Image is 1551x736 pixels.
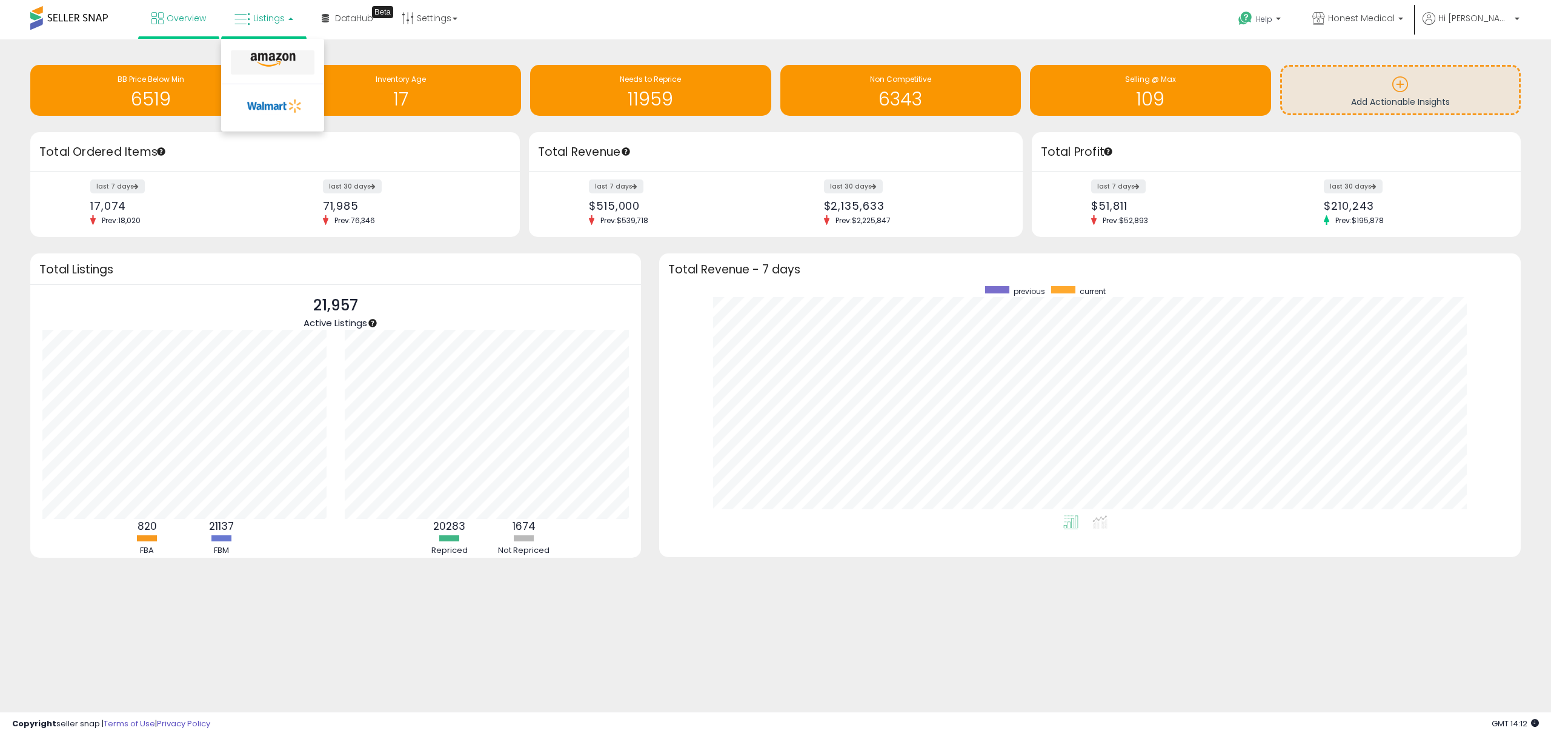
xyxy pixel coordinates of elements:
[185,545,258,557] div: FBM
[620,146,631,157] div: Tooltip anchor
[96,215,147,226] span: Prev: 18,020
[1282,67,1519,113] a: Add Actionable Insights
[372,6,393,18] div: Tooltip anchor
[167,12,206,24] span: Overview
[829,215,897,226] span: Prev: $2,225,847
[1030,65,1271,116] a: Selling @ Max 109
[824,199,1001,212] div: $2,135,633
[1036,89,1265,109] h1: 109
[1329,215,1390,226] span: Prev: $195,878
[1014,286,1045,296] span: previous
[786,89,1015,109] h1: 6343
[90,199,266,212] div: 17,074
[513,519,536,534] b: 1674
[90,179,145,193] label: last 7 days
[488,545,560,557] div: Not Repriced
[1438,12,1511,24] span: Hi [PERSON_NAME]
[367,318,378,329] div: Tooltip anchor
[538,144,1014,161] h3: Total Revenue
[39,265,632,274] h3: Total Listings
[36,89,265,109] h1: 6519
[287,89,516,109] h1: 17
[780,65,1021,116] a: Non Competitive 6343
[589,199,766,212] div: $515,000
[1238,11,1253,26] i: Get Help
[328,215,381,226] span: Prev: 76,346
[281,65,522,116] a: Inventory Age 17
[1324,199,1500,212] div: $210,243
[1091,199,1267,212] div: $51,811
[1423,12,1519,39] a: Hi [PERSON_NAME]
[1041,144,1512,161] h3: Total Profit
[413,545,486,557] div: Repriced
[39,144,511,161] h3: Total Ordered Items
[1328,12,1395,24] span: Honest Medical
[433,519,465,534] b: 20283
[1229,2,1293,39] a: Help
[1351,96,1450,108] span: Add Actionable Insights
[594,215,654,226] span: Prev: $539,718
[1103,146,1114,157] div: Tooltip anchor
[376,74,426,84] span: Inventory Age
[304,294,367,317] p: 21,957
[1256,14,1272,24] span: Help
[668,265,1512,274] h3: Total Revenue - 7 days
[335,12,373,24] span: DataHub
[1080,286,1106,296] span: current
[824,179,883,193] label: last 30 days
[209,519,234,534] b: 21137
[1324,179,1383,193] label: last 30 days
[304,316,367,329] span: Active Listings
[536,89,765,109] h1: 11959
[156,146,167,157] div: Tooltip anchor
[323,199,499,212] div: 71,985
[870,74,931,84] span: Non Competitive
[111,545,184,557] div: FBA
[1097,215,1154,226] span: Prev: $52,893
[138,519,157,534] b: 820
[253,12,285,24] span: Listings
[530,65,771,116] a: Needs to Reprice 11959
[589,179,643,193] label: last 7 days
[620,74,681,84] span: Needs to Reprice
[323,179,382,193] label: last 30 days
[118,74,184,84] span: BB Price Below Min
[30,65,271,116] a: BB Price Below Min 6519
[1091,179,1146,193] label: last 7 days
[1125,74,1176,84] span: Selling @ Max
